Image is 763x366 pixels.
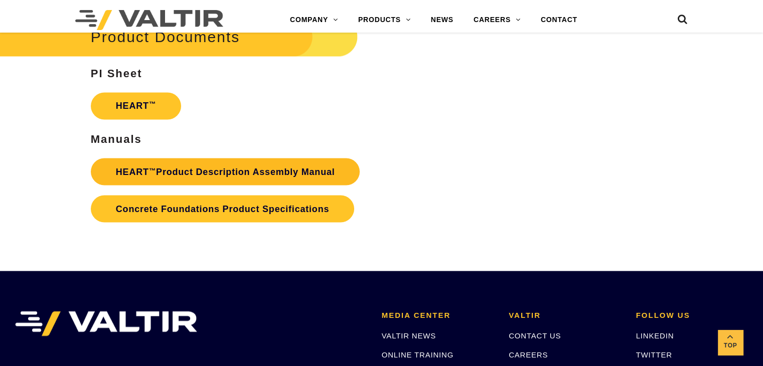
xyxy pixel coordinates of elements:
img: Valtir [75,10,223,30]
a: CONTACT [531,10,587,30]
a: ONLINE TRAINING [382,350,453,358]
a: CAREERS [509,350,548,358]
span: Top [718,340,743,351]
a: Top [718,330,743,355]
h2: MEDIA CENTER [382,311,494,319]
a: TWITTER [636,350,672,358]
a: PRODUCTS [348,10,421,30]
strong: Manuals [91,133,142,145]
h2: VALTIR [509,311,621,319]
a: HEART™Product Description Assembly Manual [91,158,360,185]
a: VALTIR NEWS [382,331,436,339]
img: VALTIR [15,311,197,336]
sup: ™ [149,166,156,174]
a: Concrete Foundations Product Specifications [91,195,354,222]
h2: FOLLOW US [636,311,748,319]
sup: ™ [149,100,156,108]
a: HEART™ [91,92,181,119]
a: CONTACT US [509,331,561,339]
a: COMPANY [280,10,348,30]
a: NEWS [421,10,464,30]
a: LINKEDIN [636,331,674,339]
strong: PI Sheet [91,67,142,80]
a: CAREERS [464,10,531,30]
